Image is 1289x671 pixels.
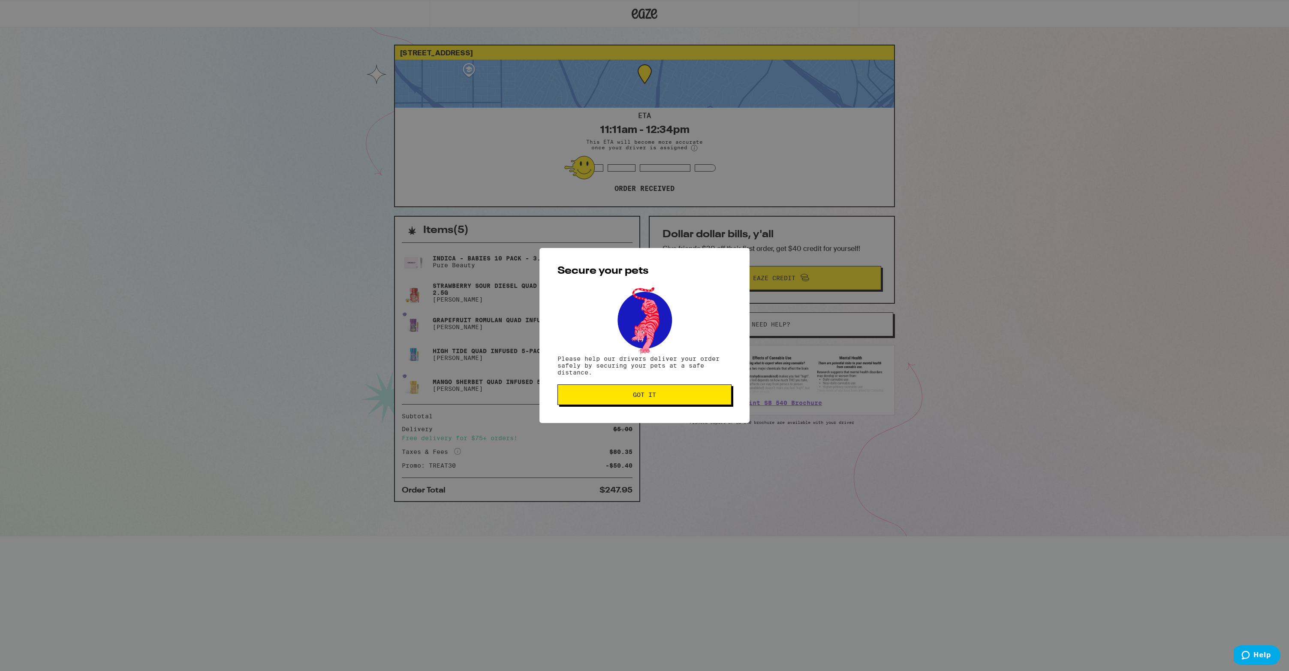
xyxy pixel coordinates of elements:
button: Got it [557,384,732,405]
h2: Secure your pets [557,266,732,276]
p: Please help our drivers deliver your order safely by securing your pets at a safe distance. [557,355,732,376]
img: pets [609,285,680,355]
span: Got it [633,392,656,398]
iframe: Opens a widget where you can find more information [1234,645,1280,667]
